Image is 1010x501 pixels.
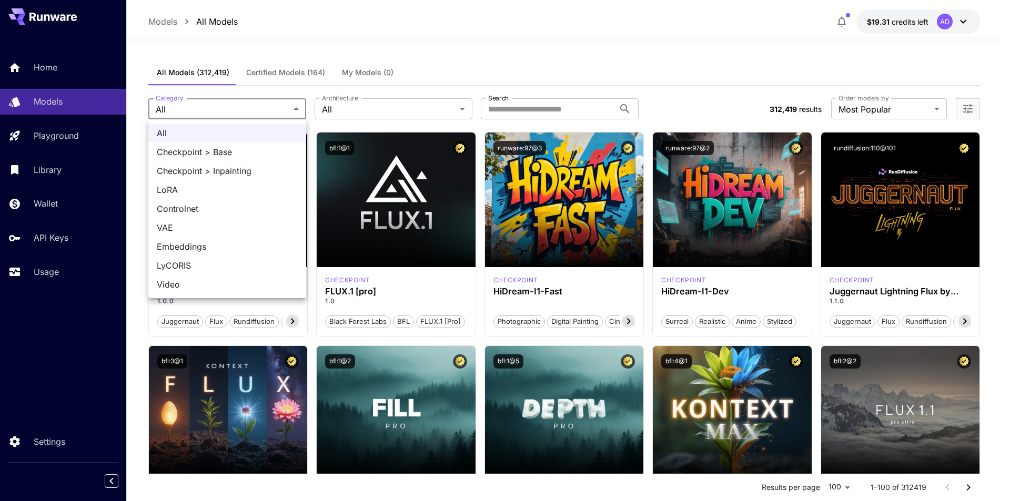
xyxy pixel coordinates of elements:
[157,183,298,196] span: LoRA
[157,240,298,253] span: Embeddings
[157,259,298,272] span: LyCORIS
[157,221,298,234] span: VAE
[157,202,298,215] span: Controlnet
[157,146,298,158] span: Checkpoint > Base
[157,127,298,139] span: All
[157,165,298,177] span: Checkpoint > Inpainting
[157,278,298,291] span: Video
